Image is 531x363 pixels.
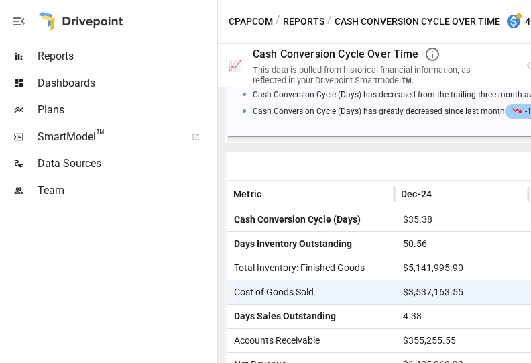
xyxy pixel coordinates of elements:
div: This data is pulled from historical financial information, as reflected in your Drivepoint Smartm... [253,65,505,85]
button: Reports [283,13,324,30]
span: Plans [38,102,215,118]
span: Days Inventory Outstanding [229,238,352,249]
button: Sort [263,185,282,203]
span: Total Inventory: Finished Goods [229,262,365,273]
span: Cash Conversion Cycle (Days) [229,214,361,225]
span: $5,141,995.90 [401,256,522,280]
span: 50.56 [401,232,522,256]
span: Reports [38,48,215,64]
button: CPAPcom [229,13,273,30]
span: $355,255.55 [401,329,522,352]
div: / [327,13,332,30]
span: $3,537,163.55 [401,280,522,304]
span: SmartModel [38,129,177,145]
span: ™ [96,127,105,144]
span: Dec-24 [401,187,432,201]
button: Sort [433,185,452,203]
div: / [276,13,280,30]
span: Cost of Goods Sold [229,287,314,297]
span: 4.38 [401,305,522,328]
span: Team [38,183,215,199]
div: 📈 [229,59,242,72]
span: Dashboards [38,75,215,91]
span: Days Sales Outstanding [229,311,336,321]
div: Cash Conversion Cycle Over Time [253,48,419,60]
span: Data Sources [38,156,215,172]
span: Accounts Receivable [229,335,320,346]
span: Metric [233,187,261,201]
span: $35.38 [401,208,522,231]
